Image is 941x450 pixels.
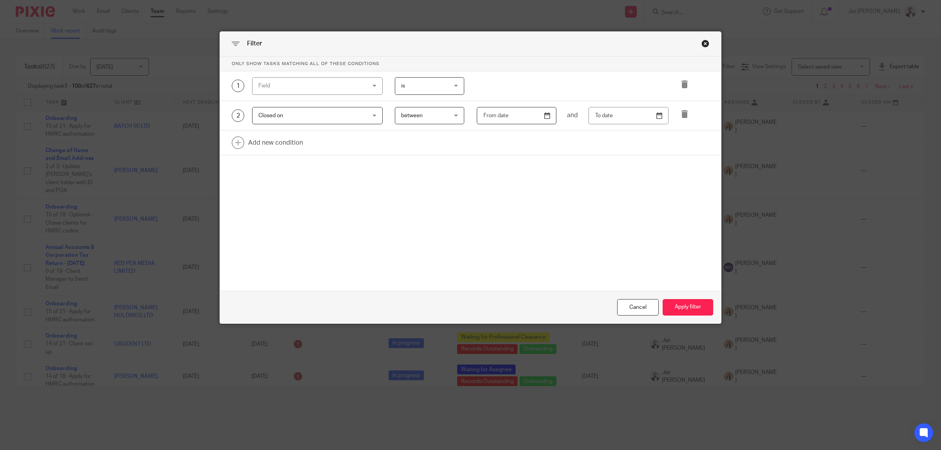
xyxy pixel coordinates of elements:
div: Close this dialog window [617,299,659,316]
span: and [567,111,578,120]
p: Only show tasks matching all of these conditions [220,56,721,71]
div: Close this dialog window [701,40,709,47]
div: 2 [232,109,244,122]
span: is [401,83,405,89]
span: Filter [247,40,262,47]
button: Apply filter [663,299,713,316]
span: between [401,113,423,118]
div: Field [258,78,358,94]
input: To date [589,107,669,125]
span: Closed on [258,113,283,118]
input: From date [477,107,557,125]
div: 1 [232,80,244,92]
